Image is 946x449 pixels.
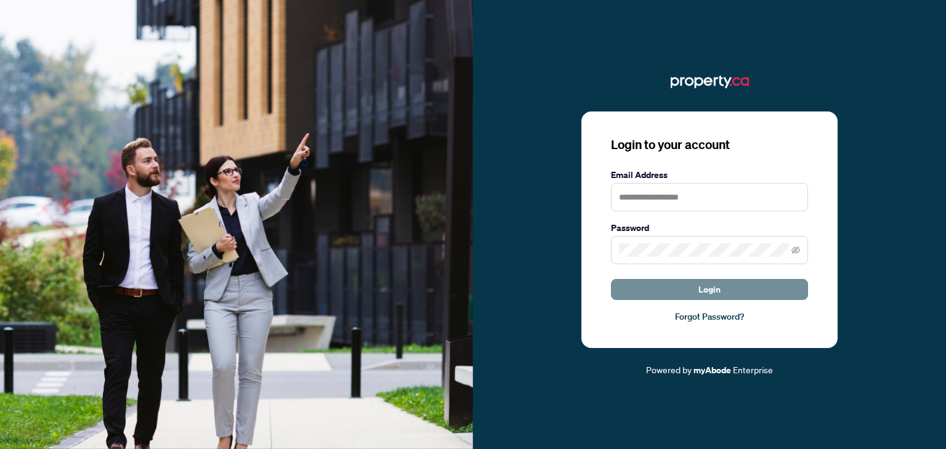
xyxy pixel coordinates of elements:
[791,246,800,254] span: eye-invisible
[611,310,808,323] a: Forgot Password?
[693,363,731,377] a: myAbode
[611,279,808,300] button: Login
[611,136,808,153] h3: Login to your account
[698,280,721,299] span: Login
[611,168,808,182] label: Email Address
[671,72,749,92] img: ma-logo
[646,364,692,375] span: Powered by
[611,221,808,235] label: Password
[733,364,773,375] span: Enterprise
